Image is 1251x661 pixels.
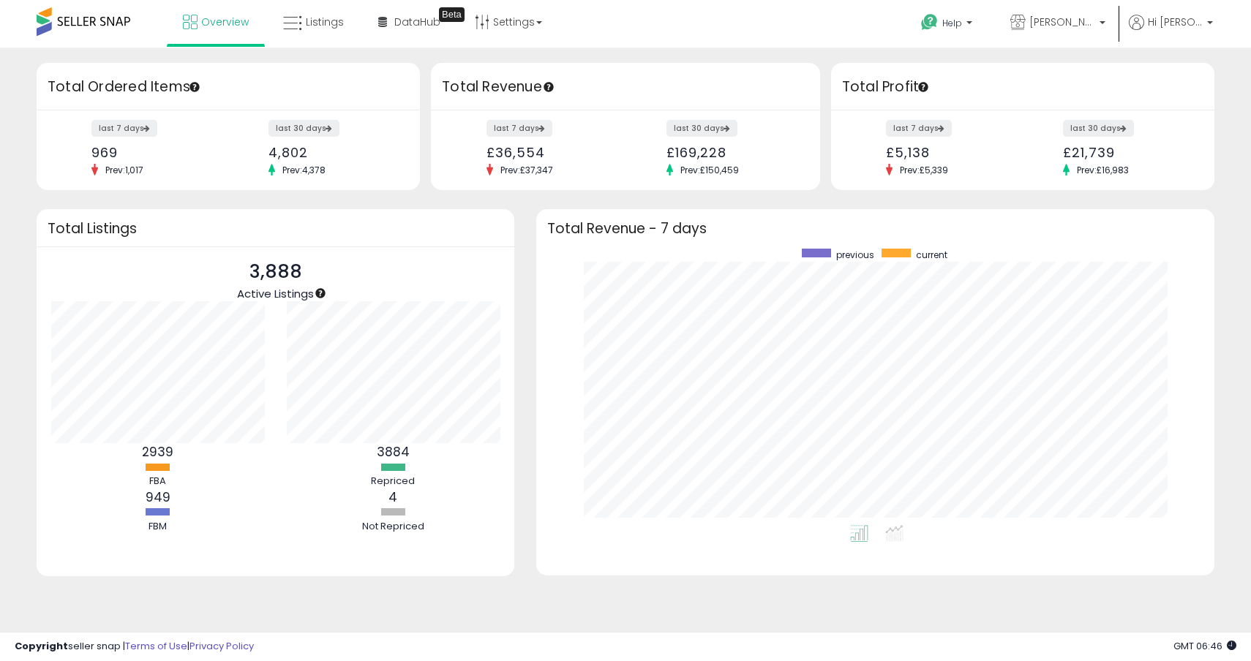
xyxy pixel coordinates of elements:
div: 969 [91,145,217,160]
span: previous [836,249,874,261]
div: Tooltip anchor [439,7,465,22]
p: 3,888 [237,258,314,286]
label: last 7 days [487,120,552,137]
div: Tooltip anchor [917,80,930,94]
span: Prev: £5,339 [893,164,955,176]
label: last 7 days [91,120,157,137]
div: Repriced [349,475,437,488]
a: Hi [PERSON_NAME] [1129,15,1213,48]
span: current [916,249,947,261]
a: Terms of Use [125,639,187,653]
h3: Total Listings [48,223,503,234]
span: Hi [PERSON_NAME] [1148,15,1203,29]
div: Not Repriced [349,520,437,534]
div: £21,739 [1063,145,1189,160]
h3: Total Ordered Items [48,77,409,97]
div: £36,554 [487,145,615,160]
div: Tooltip anchor [188,80,201,94]
strong: Copyright [15,639,68,653]
span: Listings [306,15,344,29]
span: Active Listings [237,286,314,301]
div: Tooltip anchor [314,287,327,300]
b: 949 [146,488,170,506]
span: Prev: £16,983 [1070,164,1136,176]
span: Overview [201,15,249,29]
i: Get Help [920,13,939,31]
div: 4,802 [268,145,394,160]
span: Prev: 4,378 [275,164,333,176]
div: Tooltip anchor [542,80,555,94]
a: Help [909,2,987,48]
span: Help [942,17,962,29]
div: FBM [114,520,202,534]
b: 4 [388,488,397,506]
span: [PERSON_NAME] [1029,15,1095,29]
div: £5,138 [886,145,1012,160]
span: 2025-10-6 06:46 GMT [1173,639,1236,653]
h3: Total Profit [842,77,1203,97]
label: last 30 days [666,120,737,137]
span: Prev: £150,459 [673,164,746,176]
div: seller snap | | [15,640,254,654]
span: Prev: £37,347 [493,164,560,176]
span: Prev: 1,017 [98,164,151,176]
label: last 30 days [268,120,339,137]
label: last 30 days [1063,120,1134,137]
b: 2939 [142,443,173,461]
label: last 7 days [886,120,952,137]
div: FBA [114,475,202,488]
a: Privacy Policy [189,639,254,653]
h3: Total Revenue [442,77,809,97]
span: DataHub [394,15,440,29]
h3: Total Revenue - 7 days [547,223,1203,234]
b: 3884 [377,443,410,461]
div: £169,228 [666,145,794,160]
